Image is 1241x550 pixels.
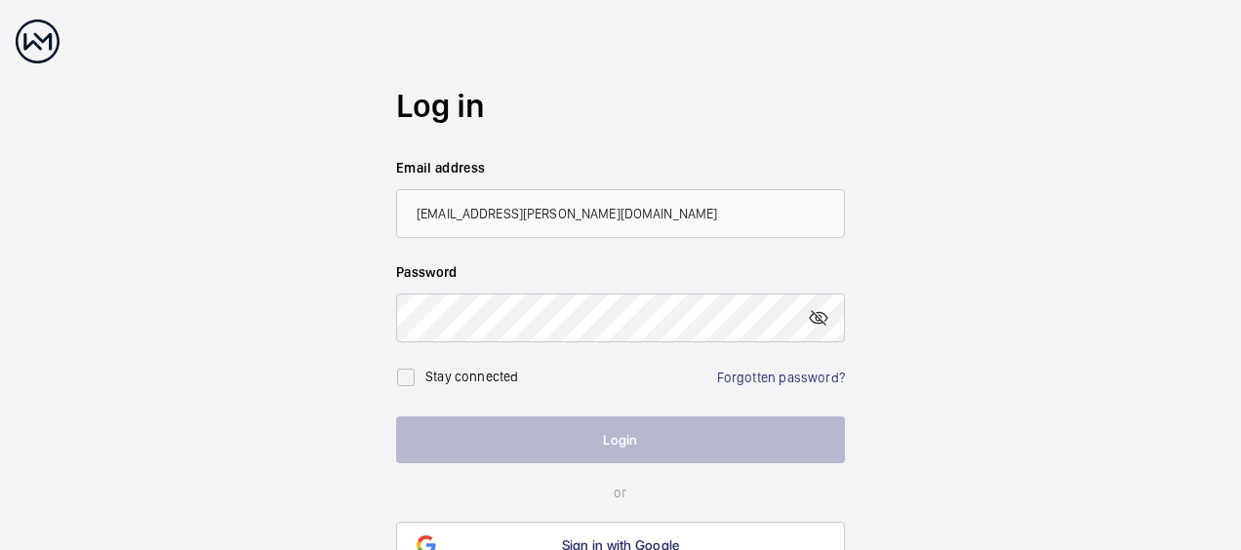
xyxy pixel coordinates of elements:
[396,83,845,129] h2: Log in
[396,158,845,177] label: Email address
[396,189,845,238] input: Your email address
[396,262,845,282] label: Password
[425,369,519,384] label: Stay connected
[717,370,845,385] a: Forgotten password?
[396,483,845,502] p: or
[396,416,845,463] button: Login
